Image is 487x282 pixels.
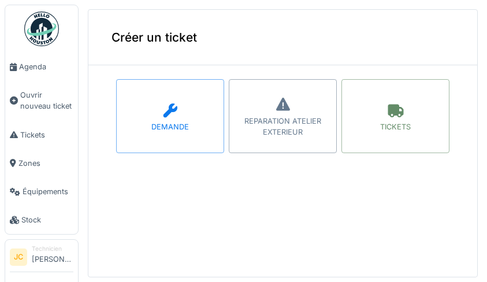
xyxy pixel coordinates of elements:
a: Zones [5,149,78,177]
span: Équipements [23,186,73,197]
a: Ouvrir nouveau ticket [5,81,78,120]
div: DEMANDE [151,121,189,132]
a: Tickets [5,121,78,149]
div: Technicien [32,244,73,253]
span: Zones [18,158,73,169]
a: Stock [5,206,78,234]
a: JC Technicien[PERSON_NAME] [10,244,73,272]
div: REPARATION ATELIER EXTERIEUR [229,116,336,138]
li: [PERSON_NAME] [32,244,73,269]
span: Tickets [20,129,73,140]
a: Équipements [5,177,78,206]
div: Créer un ticket [88,10,477,65]
span: Stock [21,214,73,225]
span: Ouvrir nouveau ticket [20,90,73,112]
div: TICKETS [380,121,411,132]
li: JC [10,248,27,266]
a: Agenda [5,53,78,81]
span: Agenda [19,61,73,72]
img: Badge_color-CXgf-gQk.svg [24,12,59,46]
